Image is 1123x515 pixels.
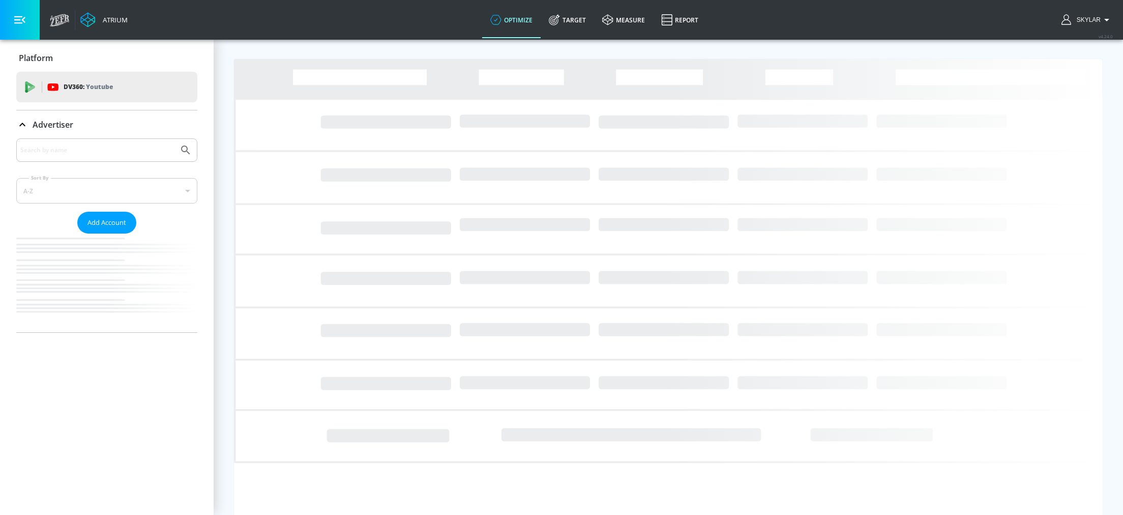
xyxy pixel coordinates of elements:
[653,2,706,38] a: Report
[86,81,113,92] p: Youtube
[80,12,128,27] a: Atrium
[16,234,197,332] nav: list of Advertiser
[16,44,197,72] div: Platform
[1099,34,1113,39] span: v 4.24.0
[29,175,51,181] label: Sort By
[64,81,113,93] p: DV360:
[541,2,594,38] a: Target
[16,72,197,102] div: DV360: Youtube
[482,2,541,38] a: optimize
[20,144,174,157] input: Search by name
[594,2,653,38] a: measure
[16,178,197,204] div: A-Z
[99,15,128,24] div: Atrium
[1073,16,1101,23] span: login as: skylar.britton@zefr.com
[33,119,73,130] p: Advertiser
[77,212,136,234] button: Add Account
[16,110,197,139] div: Advertiser
[1061,14,1113,26] button: Skylar
[87,217,126,228] span: Add Account
[16,138,197,332] div: Advertiser
[19,52,53,64] p: Platform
